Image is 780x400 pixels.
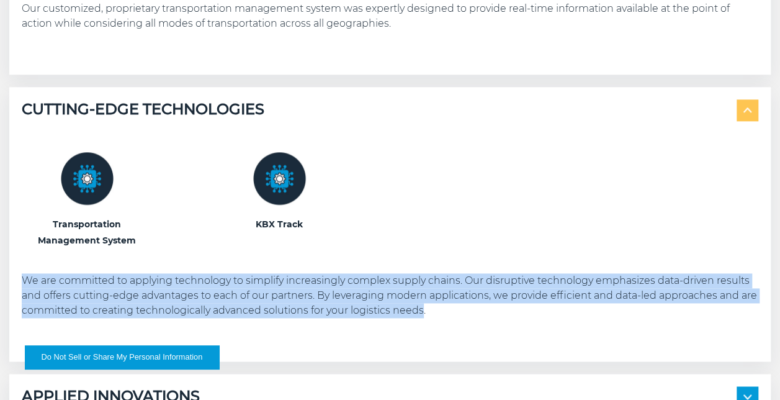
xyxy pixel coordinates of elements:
[25,345,219,369] button: Do Not Sell or Share My Personal Information
[743,107,751,112] img: arrow
[22,1,758,31] p: Our customized, proprietary transportation management system was expertly designed to provide rea...
[22,273,758,318] p: We are committed to applying technology to simplify increasingly complex supply chains. Our disru...
[743,394,751,399] img: arrow
[214,216,344,232] h3: KBX Track
[22,216,152,248] h3: Transportation Management System
[22,99,264,121] h5: CUTTING-EDGE TECHNOLOGIES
